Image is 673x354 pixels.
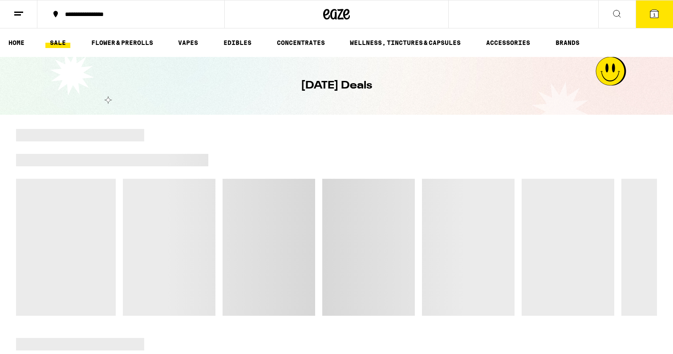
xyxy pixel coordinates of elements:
a: CONCENTRATES [272,37,329,48]
a: HOME [4,37,29,48]
a: EDIBLES [219,37,256,48]
h1: [DATE] Deals [301,78,372,93]
a: WELLNESS, TINCTURES & CAPSULES [345,37,465,48]
span: 1 [653,12,656,17]
a: SALE [45,37,70,48]
a: ACCESSORIES [482,37,535,48]
a: FLOWER & PREROLLS [87,37,158,48]
a: VAPES [174,37,203,48]
a: BRANDS [551,37,584,48]
button: 1 [636,0,673,28]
